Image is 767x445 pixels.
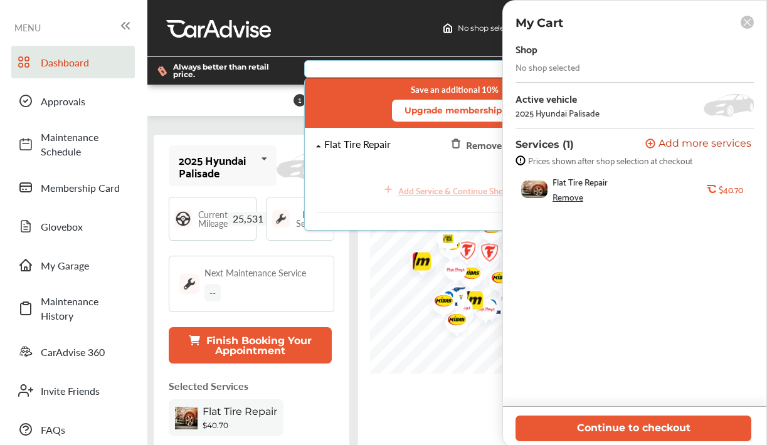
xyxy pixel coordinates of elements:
a: CarAdvise 360 [11,335,135,368]
div: Map marker [446,233,477,273]
div: Map marker [492,218,524,251]
a: My Garage [11,249,135,281]
div: Map marker [450,259,482,291]
a: Add more services [645,139,754,150]
div: No shop selected [516,62,580,72]
a: Membership Card [11,171,135,204]
div: Map marker [500,343,531,376]
img: logo-mopar.png [471,291,504,327]
img: flat-tire-repair-thumb.jpg [521,181,547,198]
div: Map marker [465,292,496,332]
img: Midas+Logo_RGB.png [423,286,456,319]
div: Map marker [423,286,454,319]
img: Midas+Logo_RGB.png [470,213,504,246]
span: Always better than retail price. [173,63,284,78]
img: dollor_label_vector.a70140d1.svg [157,66,167,76]
button: Add more services [645,139,751,150]
p: Selected Services [169,379,248,393]
img: info-strock.ef5ea3fe.svg [516,155,526,165]
div: Map marker [500,347,531,374]
img: placeholder_car.fcab19be.svg [277,153,334,179]
img: logo-goodyear.png [492,284,526,321]
img: Midas+Logo_RGB.png [436,305,469,338]
div: Flat Tire Repair [324,139,390,150]
span: Add more services [659,139,751,150]
div: Remove [466,136,502,153]
b: $40.70 [203,421,228,430]
div: Map marker [470,213,502,246]
a: Maintenance History [11,288,135,329]
div: -- [204,284,221,301]
div: 2025 Hyundai Palisade [516,108,600,118]
div: Map marker [433,286,464,312]
div: 2025 Hyundai Palisade [179,154,256,179]
img: flat-tire-repair-thumb.jpg [175,407,198,429]
a: Maintenance Schedule [11,123,135,165]
div: Map marker [403,245,434,285]
span: Maintenance Schedule [41,130,129,159]
span: Current Mileage [198,210,228,228]
img: steering_logo [174,210,192,228]
span: 1 [294,94,306,107]
span: FAQs [41,422,129,437]
img: placeholder_car.5a1ece94.svg [704,94,754,117]
button: Continue to checkout [516,416,751,441]
img: maintenance_logo [179,274,199,294]
img: Midas+Logo_RGB.png [500,343,533,376]
span: CarAdvise 360 [41,345,129,359]
img: logo-mopar.png [500,339,534,375]
span: No shop selected [458,23,520,33]
img: logo-mrtire.png [500,347,533,374]
span: Membership Card [41,181,129,195]
span: Dashboard [41,55,129,70]
img: logo-tires-plus.png [427,221,460,261]
span: Prices shown after shop selection at checkout [528,155,692,165]
span: My Garage [41,258,129,273]
div: Map marker [492,284,524,321]
img: logo-meineke.png [501,337,534,376]
span: Flat Tire Repair [553,177,608,187]
div: Map marker [468,235,500,275]
span: 25,531 [228,212,268,226]
span: Flat Tire Repair [203,406,277,417]
b: $40.70 [719,184,743,194]
span: MENU [14,23,41,33]
div: Map marker [427,221,458,261]
img: logo-meineke.png [401,244,434,283]
span: Glovebox [41,219,129,234]
img: Midas+Logo_RGB.png [430,230,463,263]
img: maintenance_logo [272,210,290,228]
div: Map marker [401,244,432,283]
img: logo-mopar.png [428,283,461,318]
div: Map marker [430,230,461,263]
p: My Cart [516,16,563,30]
div: Map marker [501,337,532,376]
a: Glovebox [11,210,135,243]
a: Dashboard [11,46,135,78]
div: Map marker [480,263,511,296]
a: Invite Friends [11,374,135,407]
canvas: Map [370,186,621,374]
span: Invite Friends [41,384,129,398]
div: Map marker [489,281,521,321]
small: Save an additional 10% [410,85,498,95]
img: Midas+Logo_RGB.png [492,218,526,251]
div: Map marker [471,291,502,327]
img: header-home-logo.8d720a4f.svg [443,23,453,33]
div: Map marker [428,283,459,318]
div: Map marker [436,305,467,338]
span: Maintenance History [41,294,129,323]
div: Next Maintenance Service [204,266,306,279]
div: Remove [553,192,583,202]
span: Last Service [296,210,324,228]
div: Map marker [440,291,472,330]
div: Active vehicle [516,93,600,104]
button: Finish Booking Your Appointment [169,327,332,364]
a: Approvals [11,85,135,117]
button: Upgrade membership [391,100,514,122]
img: logo-firestone.png [468,235,502,275]
img: logo-pepboys.png [489,281,522,321]
img: Midas+Logo_RGB.png [480,263,513,296]
div: Shop [516,40,537,57]
span: Approvals [41,94,129,108]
